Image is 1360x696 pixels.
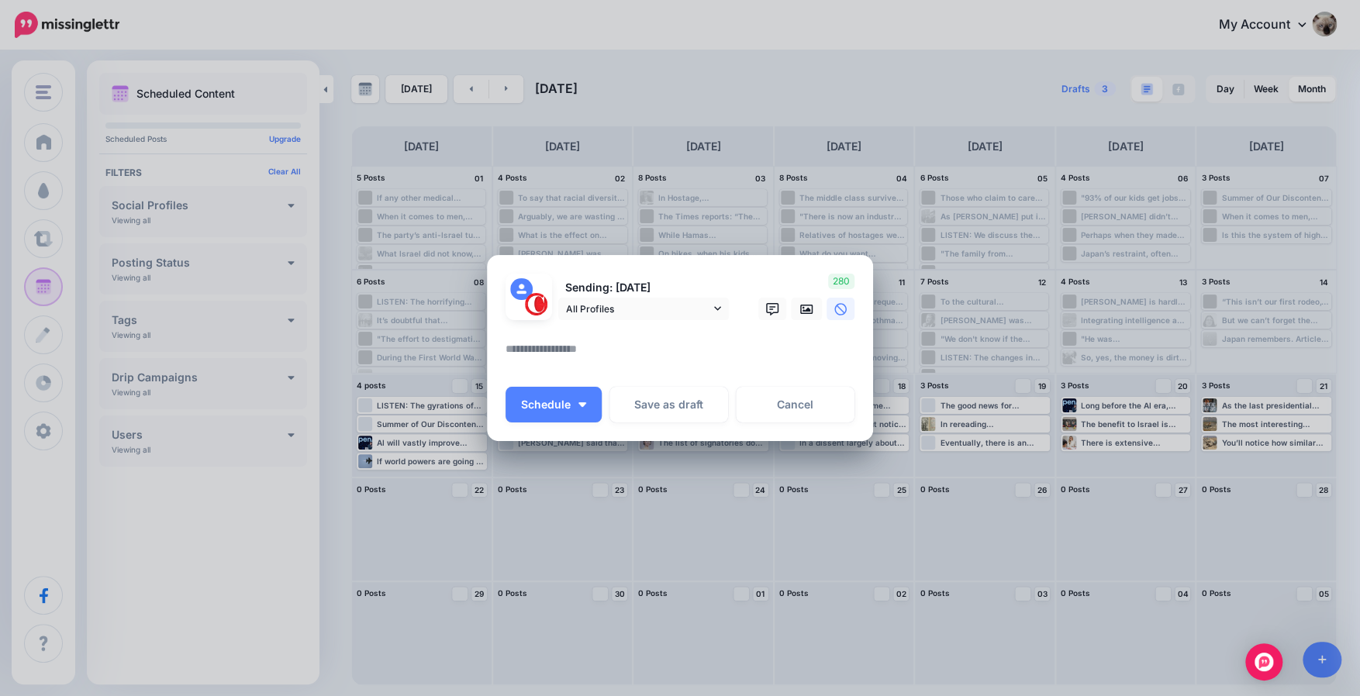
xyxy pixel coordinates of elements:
img: user_default_image.png [510,278,533,301]
a: All Profiles [558,298,729,320]
div: Open Intercom Messenger [1245,643,1282,680]
a: Cancel [736,387,854,422]
p: Sending: [DATE] [558,279,729,297]
span: Schedule [521,399,571,410]
button: Schedule [506,387,602,422]
button: Save as draft [609,387,728,422]
img: 291864331_468958885230530_187971914351797662_n-bsa127305.png [525,293,547,315]
img: arrow-down-white.png [578,402,586,407]
span: All Profiles [566,301,710,317]
span: 280 [828,274,854,289]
